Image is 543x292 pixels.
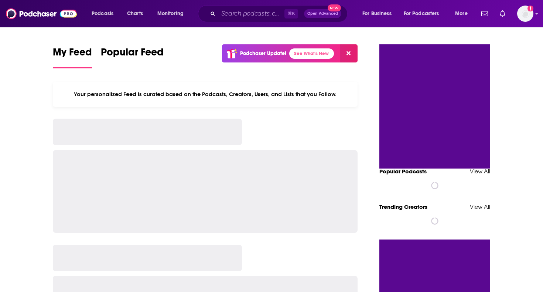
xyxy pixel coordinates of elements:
input: Search podcasts, credits, & more... [218,8,284,20]
svg: Add a profile image [527,6,533,11]
button: open menu [357,8,401,20]
button: Open AdvancedNew [304,9,341,18]
a: View All [470,203,490,210]
span: Podcasts [92,9,113,19]
div: Your personalized Feed is curated based on the Podcasts, Creators, Users, and Lists that you Follow. [53,82,358,107]
span: For Podcasters [404,9,439,19]
a: Show notifications dropdown [497,7,508,20]
span: For Business [362,9,392,19]
span: Charts [127,9,143,19]
button: open menu [152,8,193,20]
a: Popular Podcasts [379,168,427,175]
a: View All [470,168,490,175]
a: My Feed [53,46,92,68]
span: Monitoring [157,9,184,19]
a: Charts [122,8,147,20]
span: New [328,4,341,11]
button: open menu [86,8,123,20]
a: See What's New [289,48,334,59]
button: Show profile menu [517,6,533,22]
p: Podchaser Update! [240,50,286,57]
span: Open Advanced [307,12,338,16]
a: Trending Creators [379,203,427,210]
div: Search podcasts, credits, & more... [205,5,355,22]
span: My Feed [53,46,92,63]
a: Popular Feed [101,46,164,68]
span: More [455,9,468,19]
span: Logged in as podimatt [517,6,533,22]
a: Show notifications dropdown [478,7,491,20]
span: Popular Feed [101,46,164,63]
button: open menu [399,8,450,20]
img: Podchaser - Follow, Share and Rate Podcasts [6,7,77,21]
button: open menu [450,8,477,20]
img: User Profile [517,6,533,22]
span: ⌘ K [284,9,298,18]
